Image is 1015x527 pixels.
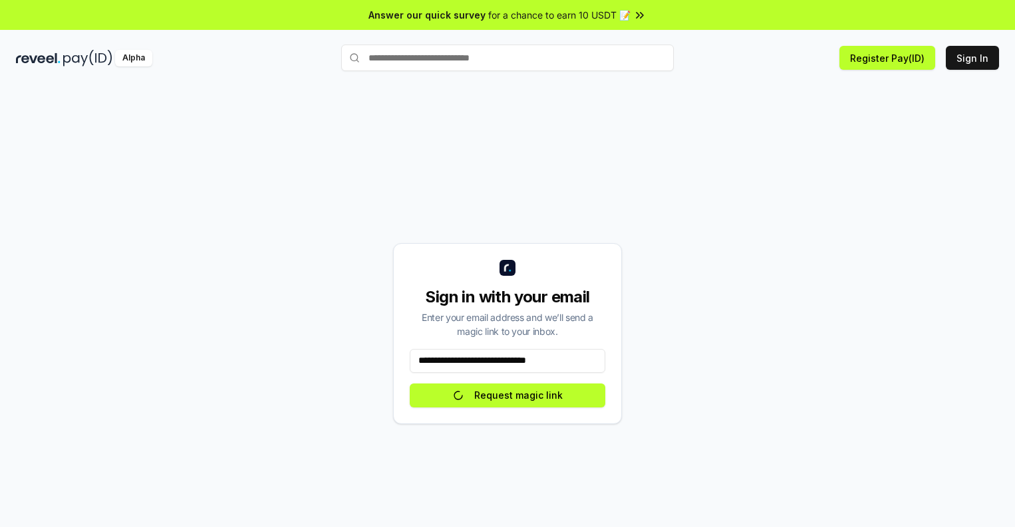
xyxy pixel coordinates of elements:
[410,310,605,338] div: Enter your email address and we’ll send a magic link to your inbox.
[500,260,515,276] img: logo_small
[368,8,486,22] span: Answer our quick survey
[488,8,631,22] span: for a chance to earn 10 USDT 📝
[946,46,999,70] button: Sign In
[16,50,61,66] img: reveel_dark
[410,383,605,407] button: Request magic link
[839,46,935,70] button: Register Pay(ID)
[410,286,605,308] div: Sign in with your email
[115,50,152,66] div: Alpha
[63,50,112,66] img: pay_id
